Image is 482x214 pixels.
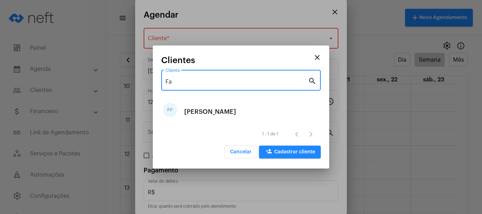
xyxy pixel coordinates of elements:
[265,149,315,154] span: Cadastrar cliente
[230,149,252,154] span: Cancelar
[262,132,278,136] div: 1 - 1 de 1
[290,127,304,141] button: Página anterior
[265,148,273,157] mat-icon: person_add
[313,53,321,62] mat-icon: close
[259,146,321,158] button: Cadastrar cliente
[184,101,236,122] div: [PERSON_NAME]
[165,79,308,85] input: Pesquisar cliente
[224,146,257,158] button: Cancelar
[161,56,195,65] span: Clientes
[163,103,177,117] div: FF
[304,127,318,141] button: Próxima página
[308,77,317,85] mat-icon: search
